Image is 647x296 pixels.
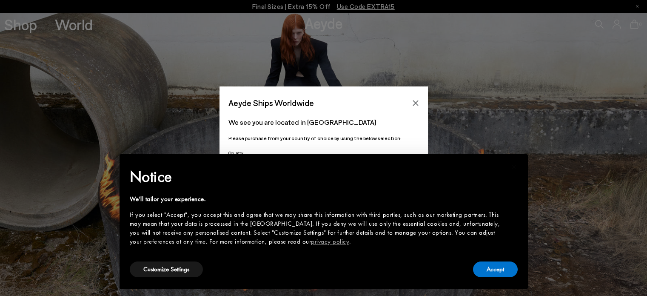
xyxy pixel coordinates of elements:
button: Close this notice [504,157,524,177]
span: × [511,160,517,173]
span: Aeyde Ships Worldwide [228,95,314,110]
a: privacy policy [311,237,349,246]
button: Accept [473,262,518,277]
button: Close [409,97,422,109]
div: If you select "Accept", you accept this and agree that we may share this information with third p... [130,210,504,246]
h2: Notice [130,166,504,188]
p: Please purchase from your country of choice by using the below selection: [228,134,419,142]
div: We'll tailor your experience. [130,195,504,204]
button: Customize Settings [130,262,203,277]
p: We see you are located in [GEOGRAPHIC_DATA] [228,117,419,127]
